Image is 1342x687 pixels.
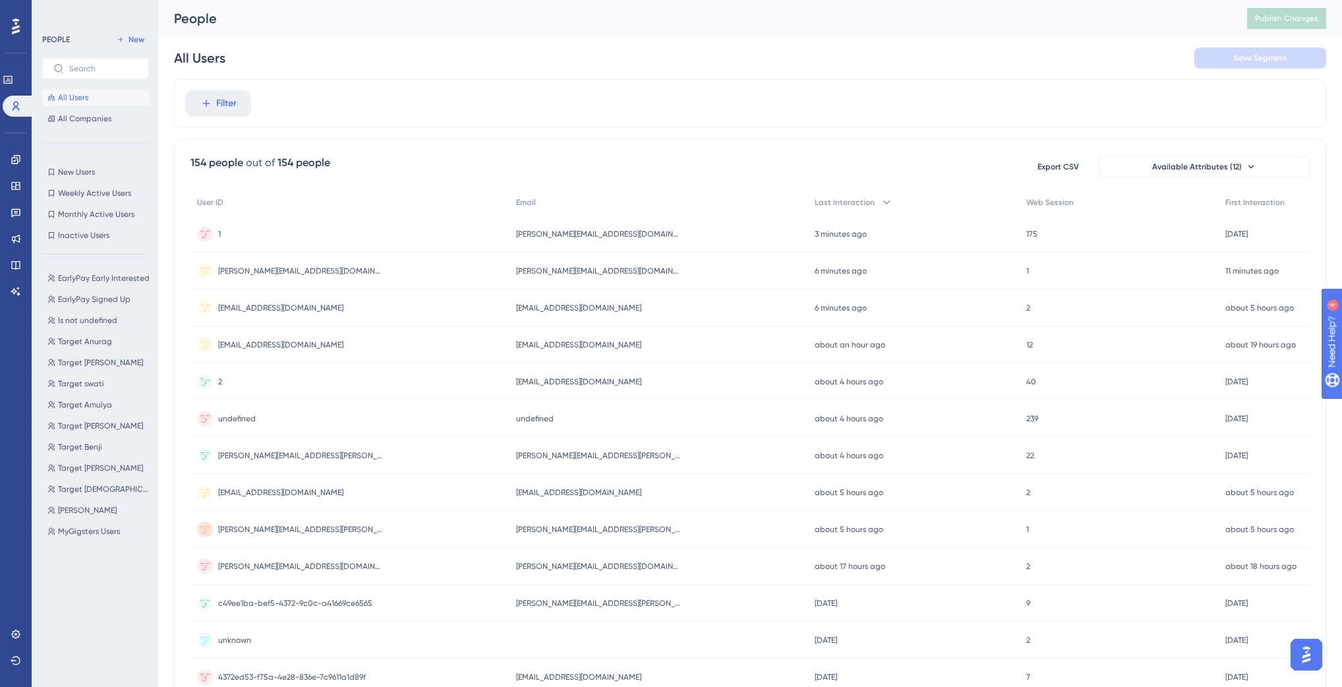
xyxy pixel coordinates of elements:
button: Target [PERSON_NAME] [42,355,157,371]
span: Target [DEMOGRAPHIC_DATA] [58,484,152,494]
span: 2 [1026,487,1030,498]
button: Available Attributes (12) [1099,156,1310,177]
span: EarlyPay Early Interested [58,273,150,284]
span: [EMAIL_ADDRESS][DOMAIN_NAME] [218,303,343,313]
span: 1 [1026,524,1029,535]
span: Target [PERSON_NAME] [58,421,143,431]
span: MyGigsters Users [58,526,120,537]
span: Target [PERSON_NAME] [58,463,143,473]
div: out of [246,155,275,171]
span: c49ee1ba-bef5-4372-9c0c-a41669ce6565 [218,598,372,609]
div: PEOPLE [42,34,70,45]
div: 154 people [277,155,330,171]
span: Target swati [58,378,104,389]
time: about 5 hours ago [815,525,883,534]
span: [EMAIL_ADDRESS][DOMAIN_NAME] [218,487,343,498]
time: about 17 hours ago [815,562,885,571]
span: [EMAIL_ADDRESS][DOMAIN_NAME] [516,376,641,387]
span: 40 [1026,376,1036,387]
time: 11 minutes ago [1225,266,1279,276]
time: about 4 hours ago [815,414,883,423]
time: 6 minutes ago [815,266,867,276]
span: New [129,34,144,45]
time: [DATE] [815,636,837,645]
time: [DATE] [1225,599,1248,608]
span: [PERSON_NAME][EMAIL_ADDRESS][PERSON_NAME][DOMAIN_NAME] [218,450,383,461]
span: undefined [218,413,256,424]
time: about 5 hours ago [1225,525,1294,534]
time: [DATE] [1225,451,1248,460]
span: Is not undefined [58,315,117,326]
button: Target [DEMOGRAPHIC_DATA] [42,481,157,497]
span: Last Interaction [815,197,875,208]
span: 22 [1026,450,1034,461]
button: Save Segment [1194,47,1326,69]
span: Target Benji [58,442,102,452]
button: Export CSV [1025,156,1091,177]
span: [PERSON_NAME][EMAIL_ADDRESS][PERSON_NAME][DOMAIN_NAME] [218,524,383,535]
button: Filter [185,90,251,117]
button: Target Anurag [42,334,157,349]
button: Weekly Active Users [42,185,149,201]
button: Target swati [42,376,157,392]
time: [DATE] [1225,229,1248,239]
time: about 5 hours ago [1225,303,1294,313]
span: 9 [1026,598,1030,609]
span: [PERSON_NAME] [58,505,117,516]
button: Publish Changes [1247,8,1326,29]
span: Filter [216,96,237,111]
span: 12 [1026,340,1033,350]
button: Inactive Users [42,227,149,243]
span: 2 [1026,303,1030,313]
span: Inactive Users [58,230,109,241]
span: 2 [1026,561,1030,572]
span: First Interaction [1225,197,1285,208]
div: 4 [92,7,96,17]
span: [PERSON_NAME][EMAIL_ADDRESS][DOMAIN_NAME] [218,561,383,572]
button: Monthly Active Users [42,206,149,222]
time: [DATE] [1225,414,1248,423]
span: undefined [516,413,554,424]
span: [PERSON_NAME][EMAIL_ADDRESS][DOMAIN_NAME] [516,266,681,276]
span: Target Amulya [58,400,112,410]
button: New Users [42,164,149,180]
div: People [174,9,1214,28]
span: 7 [1026,672,1030,682]
div: 154 people [190,155,243,171]
time: [DATE] [1225,636,1248,645]
span: Monthly Active Users [58,209,134,220]
span: EarlyPay Signed Up [58,294,131,305]
span: [PERSON_NAME][EMAIL_ADDRESS][DOMAIN_NAME] [516,229,681,239]
span: [EMAIL_ADDRESS][DOMAIN_NAME] [516,303,641,313]
span: [PERSON_NAME][EMAIL_ADDRESS][PERSON_NAME][DOMAIN_NAME] [516,450,681,461]
div: All Users [174,49,225,67]
span: Publish Changes [1255,13,1318,24]
span: [EMAIL_ADDRESS][DOMAIN_NAME] [516,340,641,350]
span: 239 [1026,413,1038,424]
span: [PERSON_NAME][EMAIL_ADDRESS][PERSON_NAME][DOMAIN_NAME] [516,598,681,609]
span: All Users [58,92,88,103]
time: [DATE] [1225,377,1248,386]
button: All Companies [42,111,149,127]
time: [DATE] [815,672,837,682]
button: Target [PERSON_NAME] [42,460,157,476]
span: [PERSON_NAME][EMAIL_ADDRESS][DOMAIN_NAME] [218,266,383,276]
button: EarlyPay Early Interested [42,270,157,286]
button: MyGigsters Users [42,523,157,539]
span: Need Help? [31,3,82,19]
time: about 4 hours ago [815,377,883,386]
button: [PERSON_NAME] [42,502,157,518]
span: Web Session [1026,197,1074,208]
span: 1 [1026,266,1029,276]
button: Target Benji [42,439,157,455]
span: Target [PERSON_NAME] [58,357,143,368]
button: New [112,32,149,47]
span: [EMAIL_ADDRESS][DOMAIN_NAME] [218,340,343,350]
span: Export CSV [1037,162,1079,172]
span: Email [516,197,536,208]
time: about 19 hours ago [1225,340,1296,349]
span: New Users [58,167,95,177]
time: 3 minutes ago [815,229,867,239]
